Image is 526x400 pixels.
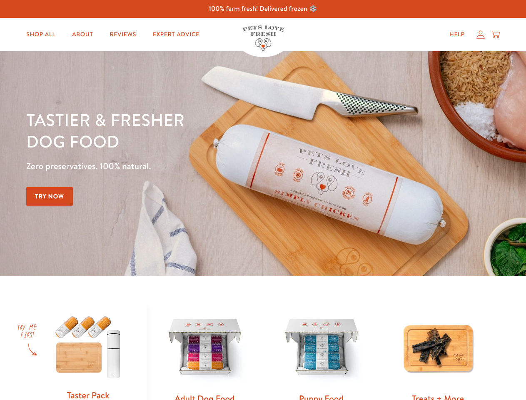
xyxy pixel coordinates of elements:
a: Shop All [20,26,62,43]
h1: Tastier & fresher dog food [26,109,342,152]
a: Try Now [26,187,73,206]
img: Pets Love Fresh [242,25,284,51]
a: About [65,26,100,43]
p: Zero preservatives. 100% natural. [26,159,342,174]
a: Expert Advice [146,26,206,43]
a: Reviews [103,26,142,43]
a: Help [443,26,471,43]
